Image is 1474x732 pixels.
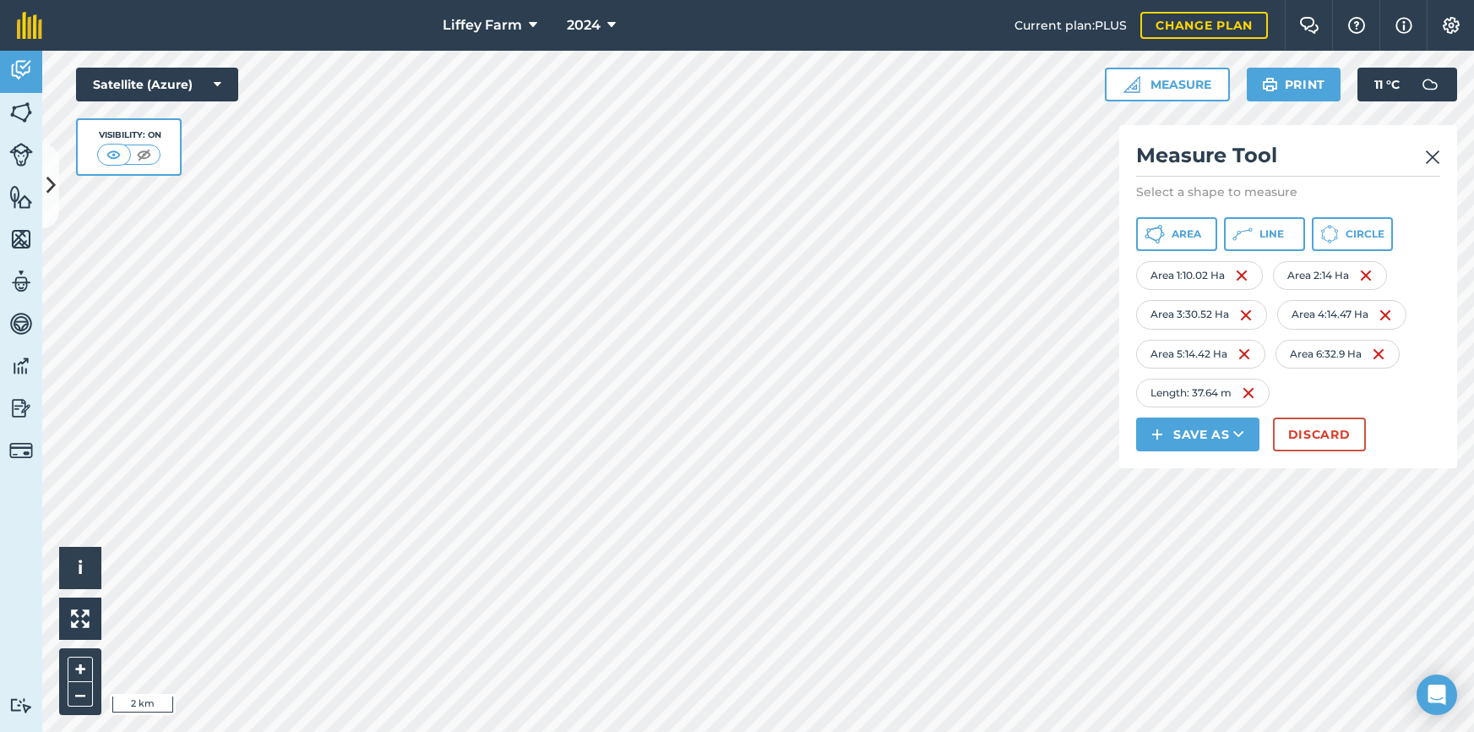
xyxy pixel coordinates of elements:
img: svg+xml;base64,PHN2ZyB4bWxucz0iaHR0cDovL3d3dy53My5vcmcvMjAwMC9zdmciIHdpZHRoPSIxNyIgaGVpZ2h0PSIxNy... [1395,15,1412,36]
img: svg+xml;base64,PHN2ZyB4bWxucz0iaHR0cDovL3d3dy53My5vcmcvMjAwMC9zdmciIHdpZHRoPSI1NiIgaGVpZ2h0PSI2MC... [9,184,33,210]
img: svg+xml;base64,PHN2ZyB4bWxucz0iaHR0cDovL3d3dy53My5vcmcvMjAwMC9zdmciIHdpZHRoPSI1MCIgaGVpZ2h0PSI0MC... [103,146,124,163]
a: Change plan [1140,12,1268,39]
img: svg+xml;base64,PD94bWwgdmVyc2lvbj0iMS4wIiBlbmNvZGluZz0idXRmLTgiPz4KPCEtLSBHZW5lcmF0b3I6IEFkb2JlIE... [9,311,33,336]
span: Area [1172,227,1201,241]
p: Select a shape to measure [1136,183,1440,200]
div: Length : 37.64 m [1136,379,1270,407]
div: Area 6 : 32.9 Ha [1275,340,1400,369]
img: A question mark icon [1346,17,1367,34]
span: Current plan : PLUS [1014,16,1127,35]
span: 11 ° C [1374,68,1400,101]
div: Area 5 : 14.42 Ha [1136,340,1265,369]
img: svg+xml;base64,PHN2ZyB4bWxucz0iaHR0cDovL3d3dy53My5vcmcvMjAwMC9zdmciIHdpZHRoPSI1NiIgaGVpZ2h0PSI2MC... [9,227,33,252]
img: svg+xml;base64,PD94bWwgdmVyc2lvbj0iMS4wIiBlbmNvZGluZz0idXRmLTgiPz4KPCEtLSBHZW5lcmF0b3I6IEFkb2JlIE... [9,269,33,294]
h2: Measure Tool [1136,142,1440,177]
button: + [68,657,93,682]
img: svg+xml;base64,PHN2ZyB4bWxucz0iaHR0cDovL3d3dy53My5vcmcvMjAwMC9zdmciIHdpZHRoPSIxNiIgaGVpZ2h0PSIyNC... [1379,305,1392,325]
img: svg+xml;base64,PHN2ZyB4bWxucz0iaHR0cDovL3d3dy53My5vcmcvMjAwMC9zdmciIHdpZHRoPSIxNiIgaGVpZ2h0PSIyNC... [1359,265,1373,286]
button: Measure [1105,68,1230,101]
img: svg+xml;base64,PD94bWwgdmVyc2lvbj0iMS4wIiBlbmNvZGluZz0idXRmLTgiPz4KPCEtLSBHZW5lcmF0b3I6IEFkb2JlIE... [9,353,33,379]
div: Area 4 : 14.47 Ha [1277,300,1406,329]
img: svg+xml;base64,PD94bWwgdmVyc2lvbj0iMS4wIiBlbmNvZGluZz0idXRmLTgiPz4KPCEtLSBHZW5lcmF0b3I6IEFkb2JlIE... [9,396,33,421]
img: svg+xml;base64,PD94bWwgdmVyc2lvbj0iMS4wIiBlbmNvZGluZz0idXRmLTgiPz4KPCEtLSBHZW5lcmF0b3I6IEFkb2JlIE... [9,697,33,713]
button: i [59,547,101,589]
img: svg+xml;base64,PD94bWwgdmVyc2lvbj0iMS4wIiBlbmNvZGluZz0idXRmLTgiPz4KPCEtLSBHZW5lcmF0b3I6IEFkb2JlIE... [9,439,33,462]
img: svg+xml;base64,PHN2ZyB4bWxucz0iaHR0cDovL3d3dy53My5vcmcvMjAwMC9zdmciIHdpZHRoPSIxNCIgaGVpZ2h0PSIyNC... [1151,424,1163,445]
img: svg+xml;base64,PHN2ZyB4bWxucz0iaHR0cDovL3d3dy53My5vcmcvMjAwMC9zdmciIHdpZHRoPSIxNiIgaGVpZ2h0PSIyNC... [1235,265,1248,286]
button: Line [1224,217,1305,251]
div: Open Intercom Messenger [1417,675,1457,715]
div: Area 2 : 14 Ha [1273,261,1387,290]
img: A cog icon [1441,17,1461,34]
div: Area 3 : 30.52 Ha [1136,300,1267,329]
img: Ruler icon [1123,76,1140,93]
button: Print [1247,68,1341,101]
span: i [78,557,83,578]
button: Satellite (Azure) [76,68,238,101]
button: Save as [1136,418,1259,451]
span: Liffey Farm [443,15,522,36]
img: Four arrows, one pointing top left, one top right, one bottom right and the last bottom left [71,609,90,628]
div: Area 1 : 10.02 Ha [1136,261,1263,290]
button: – [68,682,93,707]
img: svg+xml;base64,PHN2ZyB4bWxucz0iaHR0cDovL3d3dy53My5vcmcvMjAwMC9zdmciIHdpZHRoPSIxNiIgaGVpZ2h0PSIyNC... [1237,344,1251,364]
img: svg+xml;base64,PD94bWwgdmVyc2lvbj0iMS4wIiBlbmNvZGluZz0idXRmLTgiPz4KPCEtLSBHZW5lcmF0b3I6IEFkb2JlIE... [1413,68,1447,101]
button: Circle [1312,217,1393,251]
span: Line [1259,227,1284,241]
img: svg+xml;base64,PHN2ZyB4bWxucz0iaHR0cDovL3d3dy53My5vcmcvMjAwMC9zdmciIHdpZHRoPSIxOSIgaGVpZ2h0PSIyNC... [1262,74,1278,95]
img: svg+xml;base64,PD94bWwgdmVyc2lvbj0iMS4wIiBlbmNvZGluZz0idXRmLTgiPz4KPCEtLSBHZW5lcmF0b3I6IEFkb2JlIE... [9,57,33,83]
img: svg+xml;base64,PHN2ZyB4bWxucz0iaHR0cDovL3d3dy53My5vcmcvMjAwMC9zdmciIHdpZHRoPSIyMiIgaGVpZ2h0PSIzMC... [1425,147,1440,167]
button: Area [1136,217,1217,251]
img: svg+xml;base64,PHN2ZyB4bWxucz0iaHR0cDovL3d3dy53My5vcmcvMjAwMC9zdmciIHdpZHRoPSIxNiIgaGVpZ2h0PSIyNC... [1372,344,1385,364]
img: svg+xml;base64,PHN2ZyB4bWxucz0iaHR0cDovL3d3dy53My5vcmcvMjAwMC9zdmciIHdpZHRoPSIxNiIgaGVpZ2h0PSIyNC... [1239,305,1253,325]
button: 11 °C [1357,68,1457,101]
span: 2024 [567,15,601,36]
img: fieldmargin Logo [17,12,42,39]
img: svg+xml;base64,PHN2ZyB4bWxucz0iaHR0cDovL3d3dy53My5vcmcvMjAwMC9zdmciIHdpZHRoPSI1NiIgaGVpZ2h0PSI2MC... [9,100,33,125]
span: Circle [1346,227,1384,241]
img: svg+xml;base64,PD94bWwgdmVyc2lvbj0iMS4wIiBlbmNvZGluZz0idXRmLTgiPz4KPCEtLSBHZW5lcmF0b3I6IEFkb2JlIE... [9,143,33,167]
div: Visibility: On [97,128,161,142]
img: svg+xml;base64,PHN2ZyB4bWxucz0iaHR0cDovL3d3dy53My5vcmcvMjAwMC9zdmciIHdpZHRoPSI1MCIgaGVpZ2h0PSI0MC... [133,146,155,163]
button: Discard [1273,418,1366,451]
img: Two speech bubbles overlapping with the left bubble in the forefront [1299,17,1319,34]
img: svg+xml;base64,PHN2ZyB4bWxucz0iaHR0cDovL3d3dy53My5vcmcvMjAwMC9zdmciIHdpZHRoPSIxNiIgaGVpZ2h0PSIyNC... [1242,383,1255,403]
